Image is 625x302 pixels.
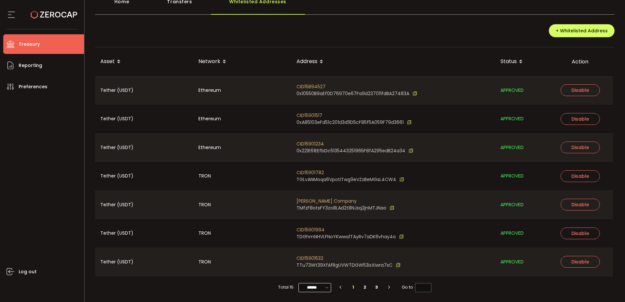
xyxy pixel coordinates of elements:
button: Disable [561,142,600,153]
span: Disable [571,116,589,122]
span: CID15901532 [296,255,400,262]
span: TRON [198,201,211,209]
li: 1 [347,283,359,292]
span: + Whitelisted Address [556,27,608,34]
li: 2 [359,283,371,292]
span: Reporting [19,61,42,70]
span: Disable [571,173,589,179]
span: Tether (USDT) [100,258,133,266]
div: Address [291,56,495,67]
span: Log out [19,267,37,277]
span: APPROVED [500,87,524,94]
span: Go to [402,283,431,292]
span: Preferences [19,82,47,92]
span: TRON [198,258,211,266]
span: APPROVED [500,229,524,237]
span: TGLvANMoqa6VpotiTwg9eVZzBeMGsL4CW4 [296,176,396,183]
button: + Whitelisted Address [549,24,615,37]
button: Disable [561,199,600,210]
span: Total 15 [278,283,294,292]
span: TRON [198,172,211,180]
span: APPROVED [500,172,524,180]
span: TDGhmNHVLFNoYKwwa1TAyRv7aDK6vhay4o [296,233,396,240]
span: APPROVED [500,144,524,151]
span: CID15901782 [296,169,404,176]
span: Disable [571,230,589,237]
span: 0xA85103eFd51c201d3d11D5cF85f5A059F79d3661 [296,119,404,126]
button: Disable [561,113,600,125]
span: Disable [571,144,589,151]
span: 0x10550B9aEf0D76970e67Fa9d237011fdBA27483A [296,90,409,97]
span: Disable [571,201,589,208]
span: 0x221E61EEfbDc5135443251965F8fA295edB24a34 [296,147,405,154]
span: CID15901517 [296,112,412,119]
span: TRON [198,229,211,237]
button: Disable [561,84,600,96]
button: Disable [561,170,600,182]
button: Disable [561,256,600,268]
iframe: Chat Widget [592,271,625,302]
button: Disable [561,227,600,239]
span: Tether (USDT) [100,229,133,237]
span: Tether (USDT) [100,115,133,123]
span: CID15894527 [296,83,417,90]
span: Disable [571,259,589,265]
span: [PERSON_NAME] Company [296,198,394,205]
span: Ethereum [198,115,221,123]
span: Disable [571,87,589,93]
li: 3 [371,283,382,292]
div: Asset [95,56,193,67]
span: APPROVED [500,115,524,123]
span: CID15901234 [296,141,413,147]
span: Tether (USDT) [100,201,133,209]
div: Action [548,58,613,65]
span: TTu73Wt39XfAfRgUVWTDGW53ixXiwra7sC [296,262,393,269]
div: Network [193,56,291,67]
span: Treasury [19,40,40,49]
div: Status [495,56,548,67]
span: Tether (USDT) [100,172,133,180]
span: TMfzF8otsFY3zo8LAd2t8NJsq2jnMTJNao [296,205,386,211]
span: Tether (USDT) [100,87,133,94]
span: CID15901994 [296,226,404,233]
span: APPROVED [500,258,524,266]
span: APPROVED [500,201,524,209]
span: Ethereum [198,144,221,151]
span: Ethereum [198,87,221,94]
span: Tether (USDT) [100,144,133,151]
